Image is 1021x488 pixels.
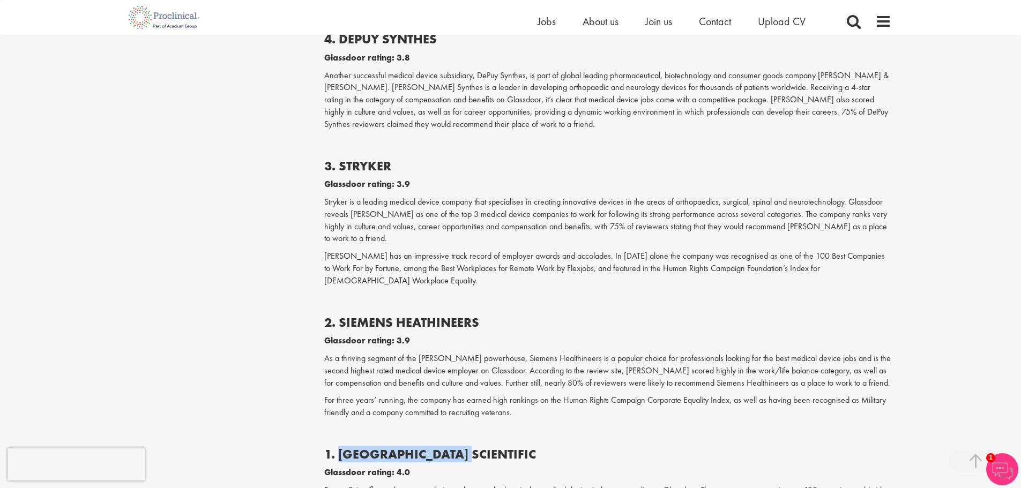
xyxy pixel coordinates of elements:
iframe: reCAPTCHA [8,448,145,481]
img: Chatbot [986,453,1018,485]
a: Join us [645,14,672,28]
span: 1 [986,453,995,462]
a: About us [583,14,618,28]
p: [PERSON_NAME] has an impressive track record of employer awards and accolades. In [DATE] alone th... [324,250,891,287]
b: 3. STRYKER [324,157,391,174]
p: Stryker is a leading medical device company that specialises in creating innovative devices in th... [324,196,891,245]
b: Glassdoor rating: 3.8 [324,52,410,63]
b: Glassdoor rating: 4.0 [324,467,410,478]
p: Another successful medical device subsidiary, DePuy Synthes, is part of global leading pharmaceut... [324,70,891,131]
a: Contact [699,14,731,28]
b: 2. SIEMENS HEATHINEERS [324,314,479,331]
a: Jobs [538,14,556,28]
b: 1. [GEOGRAPHIC_DATA] SCIENTIFIC [324,446,536,462]
p: As a thriving segment of the [PERSON_NAME] powerhouse, Siemens Healthineers is a popular choice f... [324,352,891,389]
b: 4. DEPUY SYNTHES [324,31,437,47]
b: Glassdoor rating: 3.9 [324,178,410,190]
p: For three years’ running, the company has earned high rankings on the Human Rights Campaign Corpo... [324,394,891,419]
a: Upload CV [758,14,806,28]
b: Glassdoor rating: 3.9 [324,335,410,346]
